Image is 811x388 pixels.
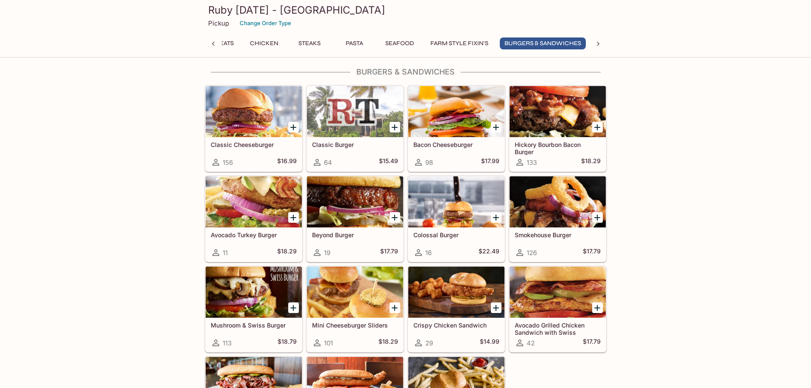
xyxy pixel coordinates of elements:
a: Colossal Burger16$22.49 [408,176,505,262]
h5: $15.49 [379,157,398,167]
h5: Colossal Burger [413,231,499,239]
h5: Avocado Turkey Burger [211,231,297,239]
div: Avocado Grilled Chicken Sandwich with Swiss [510,267,606,318]
button: Steaks [290,37,329,49]
a: Avocado Turkey Burger11$18.29 [205,176,302,262]
a: Mushroom & Swiss Burger113$18.79 [205,266,302,352]
h5: Mini Cheeseburger Sliders [312,322,398,329]
h5: $16.99 [277,157,297,167]
a: Classic Burger64$15.49 [307,86,404,172]
span: 29 [425,339,433,347]
h5: Smokehouse Burger [515,231,601,239]
h5: $14.99 [480,338,499,348]
p: Pickup [208,19,229,27]
button: Pasta [335,37,374,49]
button: Add Classic Cheeseburger [288,122,299,132]
div: Mini Cheeseburger Sliders [307,267,403,318]
h5: Bacon Cheeseburger [413,141,499,148]
span: 126 [527,249,537,257]
span: 101 [324,339,333,347]
button: Add Smokehouse Burger [592,212,603,223]
span: 156 [223,158,233,167]
h3: Ruby [DATE] - [GEOGRAPHIC_DATA] [208,3,603,17]
button: Add Beyond Burger [390,212,400,223]
h5: $17.79 [380,247,398,258]
div: Classic Cheeseburger [206,86,302,137]
span: 42 [527,339,535,347]
span: 11 [223,249,228,257]
h5: $17.79 [583,338,601,348]
span: 16 [425,249,432,257]
h5: $18.79 [278,338,297,348]
div: Avocado Turkey Burger [206,176,302,227]
button: Add Avocado Grilled Chicken Sandwich with Swiss [592,302,603,313]
div: Hickory Bourbon Bacon Burger [510,86,606,137]
h5: $18.29 [277,247,297,258]
a: Bacon Cheeseburger98$17.99 [408,86,505,172]
a: Classic Cheeseburger156$16.99 [205,86,302,172]
a: Crispy Chicken Sandwich29$14.99 [408,266,505,352]
a: Smokehouse Burger126$17.79 [509,176,606,262]
h5: Classic Cheeseburger [211,141,297,148]
div: Colossal Burger [408,176,504,227]
span: 19 [324,249,330,257]
a: Beyond Burger19$17.79 [307,176,404,262]
button: Seafood [381,37,419,49]
h5: Hickory Bourbon Bacon Burger [515,141,601,155]
h5: $17.79 [583,247,601,258]
div: Bacon Cheeseburger [408,86,504,137]
button: Change Order Type [236,17,295,30]
div: Smokehouse Burger [510,176,606,227]
button: Add Crispy Chicken Sandwich [491,302,502,313]
div: Beyond Burger [307,176,403,227]
h5: Avocado Grilled Chicken Sandwich with Swiss [515,322,601,336]
span: 64 [324,158,332,167]
h5: $22.49 [479,247,499,258]
button: Add Mini Cheeseburger Sliders [390,302,400,313]
span: 113 [223,339,232,347]
div: Classic Burger [307,86,403,137]
h5: Mushroom & Swiss Burger [211,322,297,329]
h5: $18.29 [581,157,601,167]
a: Avocado Grilled Chicken Sandwich with Swiss42$17.79 [509,266,606,352]
button: Burgers & Sandwiches [500,37,586,49]
button: Add Mushroom & Swiss Burger [288,302,299,313]
h5: Crispy Chicken Sandwich [413,322,499,329]
button: Add Bacon Cheeseburger [491,122,502,132]
button: Add Classic Burger [390,122,400,132]
div: Mushroom & Swiss Burger [206,267,302,318]
button: Chicken [245,37,284,49]
a: Mini Cheeseburger Sliders101$18.29 [307,266,404,352]
button: Farm Style Fixin's [426,37,493,49]
button: Add Colossal Burger [491,212,502,223]
button: Add Avocado Turkey Burger [288,212,299,223]
div: Crispy Chicken Sandwich [408,267,504,318]
h5: $18.29 [378,338,398,348]
span: 133 [527,158,537,167]
h5: $17.99 [481,157,499,167]
a: Hickory Bourbon Bacon Burger133$18.29 [509,86,606,172]
span: 98 [425,158,433,167]
button: Add Hickory Bourbon Bacon Burger [592,122,603,132]
h5: Classic Burger [312,141,398,148]
h4: Burgers & Sandwiches [205,67,607,77]
h5: Beyond Burger [312,231,398,239]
